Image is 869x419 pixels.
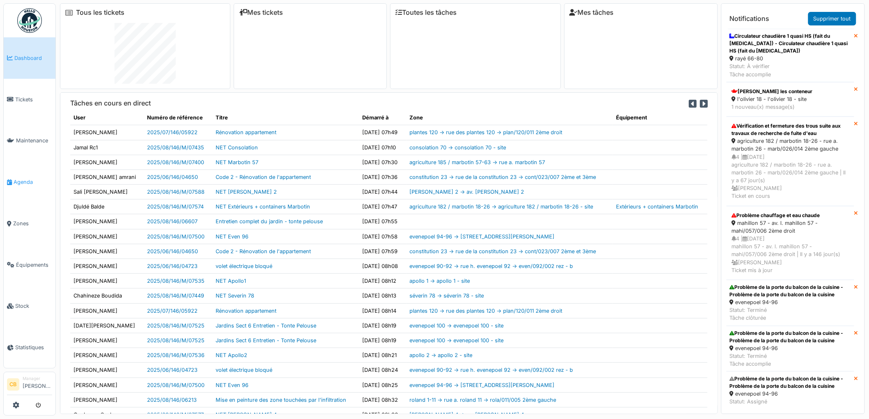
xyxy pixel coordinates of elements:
[359,169,406,184] td: [DATE] 07h36
[359,244,406,259] td: [DATE] 07h59
[726,326,854,372] a: Problème de la porte du balcon de la cuisine - Problème de la porte du balcon de la cuisine evene...
[570,9,614,16] a: Mes tâches
[4,327,55,368] a: Statistiques
[70,99,151,107] h6: Tâches en cours en direct
[4,79,55,120] a: Tickets
[216,234,248,240] a: NET Even 96
[410,352,473,358] a: apollo 2 -> apollo 2 - site
[216,308,276,314] a: Rénovation appartement
[359,229,406,244] td: [DATE] 07h58
[726,82,854,117] a: [PERSON_NAME] les conteneur l'olivier 18 - l'olivier 18 - site 1 nouveau(x) message(s)
[15,302,52,310] span: Stock
[7,378,19,391] li: CB
[410,397,556,403] a: roland 1-11 -> rue a. roland 11 -> rola/011/005 2ème gauche
[730,298,851,306] div: evenepoel 94-96
[70,333,144,348] td: [PERSON_NAME]
[147,204,204,210] a: 2025/08/146/M/07574
[216,129,276,135] a: Rénovation appartement
[410,174,596,180] a: constitution 23 -> rue de la constitution 23 -> cont/023/007 2ème et 3ème
[410,412,524,418] a: [PERSON_NAME] 4 -> av. [PERSON_NAME] 4
[410,337,504,343] a: evenepoel 100 -> evenepoel 100 - site
[147,174,198,180] a: 2025/06/146/04650
[70,348,144,363] td: [PERSON_NAME]
[410,204,593,210] a: agriculture 182 / marbotin 18-26 -> agriculture 182 / marbotin 18-26 - site
[17,8,42,33] img: Badge_color-CXgf-gQk.svg
[730,15,770,23] h6: Notifications
[410,278,470,284] a: apollo 1 -> apollo 1 - site
[147,323,205,329] a: 2025/08/146/M/07525
[147,382,205,388] a: 2025/08/146/M/07500
[147,308,198,314] a: 2025/07/146/05922
[410,323,504,329] a: evenepoel 100 -> evenepoel 100 - site
[726,371,854,417] a: Problème de la porte du balcon de la cuisine - Problème de la porte du balcon de la cuisine evene...
[216,382,248,388] a: NET Even 96
[730,284,851,298] div: Problème de la porte du balcon de la cuisine - Problème de la porte du balcon de la cuisine
[726,206,854,280] a: Problème chauffage et eau chaude mahillon 57 - av. l. mahillon 57 - mahi/057/006 2ème droit 4 |[D...
[410,263,573,269] a: evenepoel 90-92 -> rue h. evenepoel 92 -> even/092/002 rez - b
[616,204,698,210] a: Extérieurs + containers Marbotin
[730,344,851,352] div: evenepoel 94-96
[730,32,851,55] div: Circulateur chaudière 1 quasi HS (fait du [MEDICAL_DATA]) - Circulateur chaudière 1 quasi HS (fai...
[216,337,316,343] a: Jardins Sect 6 Entretien - Tonte Pelouse
[726,29,854,82] a: Circulateur chaudière 1 quasi HS (fait du [MEDICAL_DATA]) - Circulateur chaudière 1 quasi HS (fai...
[359,303,406,318] td: [DATE] 08h14
[216,218,323,224] a: Entretien complet du jardin - tonte pelouse
[730,375,851,390] div: Problème de la porte du balcon de la cuisine - Problème de la porte du balcon de la cuisine
[808,12,856,25] a: Supprimer tout
[732,137,849,153] div: agriculture 182 / marbotin 18-26 - rue a. marbotin 26 - marb/026/014 2ème gauche
[359,110,406,125] th: Démarré à
[732,235,849,274] div: 4 | [DATE] mahillon 57 - av. l. mahillon 57 - mahi/057/006 2ème droit | Il y a 146 jour(s) [PERSO...
[359,155,406,169] td: [DATE] 07h30
[7,375,52,395] a: CB Manager[PERSON_NAME]
[14,178,52,186] span: Agenda
[4,244,55,286] a: Équipements
[730,352,851,368] div: Statut: Terminé Tâche accomplie
[70,169,144,184] td: [PERSON_NAME] amrani
[359,140,406,155] td: [DATE] 07h10
[732,219,849,235] div: mahillon 57 - av. l. mahillon 57 - mahi/057/006 2ème droit
[70,244,144,259] td: [PERSON_NAME]
[216,263,272,269] a: volet électrique bloqué
[13,220,52,227] span: Zones
[732,103,849,111] div: 1 nouveau(x) message(s)
[359,214,406,229] td: [DATE] 07h55
[70,140,144,155] td: Jamal Rc1
[726,280,854,326] a: Problème de la porte du balcon de la cuisine - Problème de la porte du balcon de la cuisine evene...
[216,204,310,210] a: NET Extérieurs + containers Marbotin
[732,122,849,137] div: Vérification et fermeture des trous suite aux travaux de recherche de fuite d'eau
[216,352,247,358] a: NET Apollo2
[147,144,205,151] a: 2025/08/146/M/07435
[4,37,55,79] a: Dashboard
[216,174,311,180] a: Code 2 - Rénovation de l'appartement
[732,88,849,95] div: [PERSON_NAME] les conteneur
[147,367,198,373] a: 2025/06/146/04723
[410,382,555,388] a: evenepoel 94-96 -> [STREET_ADDRESS][PERSON_NAME]
[70,155,144,169] td: [PERSON_NAME]
[410,367,573,373] a: evenepoel 90-92 -> rue h. evenepoel 92 -> even/092/002 rez - b
[730,390,851,398] div: evenepoel 94-96
[70,185,144,199] td: Sali [PERSON_NAME]
[407,110,613,125] th: Zone
[147,352,205,358] a: 2025/08/146/M/07536
[15,96,52,103] span: Tickets
[70,199,144,214] td: Djuldé Balde
[76,9,124,16] a: Tous les tickets
[410,293,484,299] a: séverin 78 -> séverin 78 - site
[4,203,55,244] a: Zones
[70,274,144,288] td: [PERSON_NAME]
[212,110,359,125] th: Titre
[147,412,204,418] a: 2025/08/146/M/07577
[410,248,596,254] a: constitution 23 -> rue de la constitution 23 -> cont/023/007 2ème et 3ème
[216,278,246,284] a: NET Apollo1
[70,378,144,392] td: [PERSON_NAME]
[359,378,406,392] td: [DATE] 08h25
[147,337,205,343] a: 2025/08/146/M/07525
[147,248,198,254] a: 2025/06/146/04650
[16,261,52,269] span: Équipements
[147,159,205,165] a: 2025/08/146/M/07400
[359,274,406,288] td: [DATE] 08h12
[730,398,851,413] div: Statut: Assigné Tâche assignée
[410,234,555,240] a: evenepoel 94-96 -> [STREET_ADDRESS][PERSON_NAME]
[70,229,144,244] td: [PERSON_NAME]
[74,114,85,121] span: translation missing: fr.shared.user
